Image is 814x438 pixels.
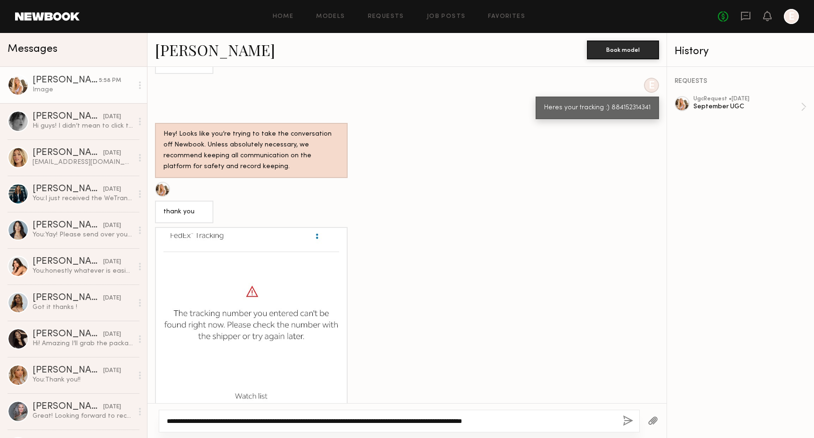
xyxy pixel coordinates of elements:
a: Requests [368,14,404,20]
div: You: Thank you!! [33,375,133,384]
div: [PERSON_NAME] [33,185,103,194]
a: ugcRequest •[DATE]September UGC [693,96,806,118]
span: Messages [8,44,57,55]
button: Book model [587,41,659,59]
div: [DATE] [103,330,121,339]
div: September UGC [693,102,801,111]
div: Got it thanks ! [33,303,133,312]
div: thank you [163,207,205,218]
a: Book model [587,45,659,53]
div: History [675,46,806,57]
div: [PERSON_NAME] [33,76,99,85]
a: Job Posts [427,14,466,20]
div: [DATE] [103,185,121,194]
div: You: Yay! Please send over your email for the agreement and we'll send your products and the brie... [33,230,133,239]
div: 5:58 PM [99,76,121,85]
a: Favorites [488,14,525,20]
div: You: I just received the WeTransfer link! [33,194,133,203]
div: [PERSON_NAME] [33,221,103,230]
div: Image [33,85,133,94]
div: [PERSON_NAME] [33,148,103,158]
div: [DATE] [103,258,121,267]
div: [DATE] [103,113,121,122]
div: Hi guys! I didn’t mean to click that haha :) email is [EMAIL_ADDRESS][DOMAIN_NAME]! [33,122,133,130]
div: [PERSON_NAME] [33,112,103,122]
div: [PERSON_NAME] [33,402,103,412]
div: Hi! Amazing I’ll grab the package when I get in later [DATE]. Thanks for sending the brief over, ... [33,339,133,348]
a: Home [273,14,294,20]
div: [PERSON_NAME] [33,366,103,375]
div: Heres your tracking :) 884152314341 [544,103,651,114]
div: [PERSON_NAME] [33,330,103,339]
div: REQUESTS [675,78,806,85]
div: You: honestly whatever is easiest for you! since we ask for raw clips, editing is not needed on y... [33,267,133,276]
div: [DATE] [103,221,121,230]
div: [EMAIL_ADDRESS][DOMAIN_NAME] ! Sounds great!! [33,158,133,167]
a: [PERSON_NAME] [155,40,275,60]
div: [DATE] [103,403,121,412]
div: Hey! Looks like you’re trying to take the conversation off Newbook. Unless absolutely necessary, ... [163,129,339,172]
div: ugc Request • [DATE] [693,96,801,102]
a: E [784,9,799,24]
div: [PERSON_NAME] [33,293,103,303]
div: [DATE] [103,366,121,375]
div: Great! Looking forward to receiving them! [33,412,133,421]
a: Models [316,14,345,20]
div: [DATE] [103,149,121,158]
div: [PERSON_NAME] [33,257,103,267]
div: [DATE] [103,294,121,303]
